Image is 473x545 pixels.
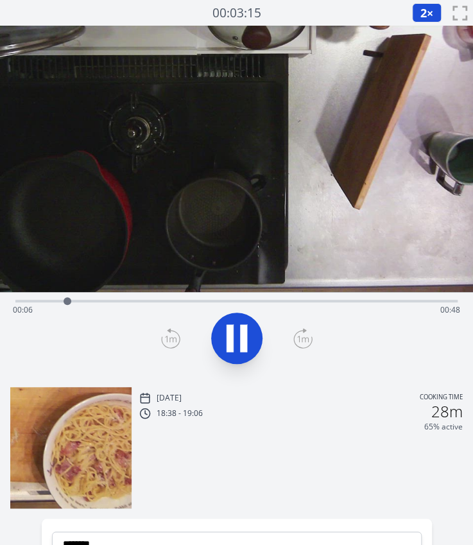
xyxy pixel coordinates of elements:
[156,393,181,403] p: [DATE]
[13,304,33,315] span: 00:06
[431,404,463,419] h2: 28m
[424,422,463,432] p: 65% active
[420,5,427,21] span: 2
[10,387,132,508] img: 250817093906_thumb.jpeg
[212,4,261,22] a: 00:03:15
[420,392,463,404] p: Cooking time
[156,408,202,419] p: 18:38 - 19:06
[412,3,442,22] button: 2×
[440,304,460,315] span: 00:48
